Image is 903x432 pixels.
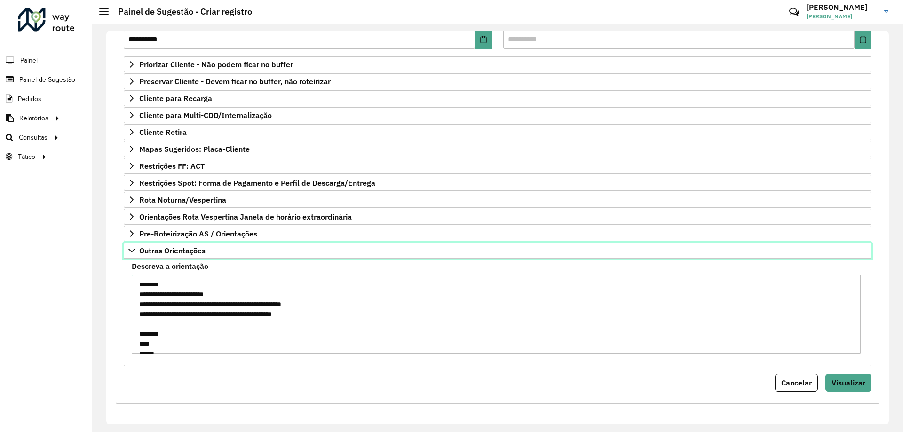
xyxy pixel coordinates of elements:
span: Mapas Sugeridos: Placa-Cliente [139,145,250,153]
a: Rota Noturna/Vespertina [124,192,871,208]
span: Visualizar [832,378,865,387]
span: Painel [20,55,38,65]
h3: [PERSON_NAME] [807,3,877,12]
span: Pre-Roteirização AS / Orientações [139,230,257,237]
span: Restrições Spot: Forma de Pagamento e Perfil de Descarga/Entrega [139,179,375,187]
span: Tático [18,152,35,162]
span: Cancelar [781,378,812,387]
a: Mapas Sugeridos: Placa-Cliente [124,141,871,157]
span: Relatórios [19,113,48,123]
a: Preservar Cliente - Devem ficar no buffer, não roteirizar [124,73,871,89]
a: Restrições FF: ACT [124,158,871,174]
button: Cancelar [775,374,818,392]
a: Cliente para Recarga [124,90,871,106]
span: Cliente para Recarga [139,94,212,102]
div: Outras Orientações [124,259,871,366]
a: Orientações Rota Vespertina Janela de horário extraordinária [124,209,871,225]
span: Pedidos [18,94,41,104]
span: Outras Orientações [139,247,206,254]
span: Orientações Rota Vespertina Janela de horário extraordinária [139,213,352,220]
button: Choose Date [475,30,492,49]
span: Rota Noturna/Vespertina [139,196,226,204]
span: Preservar Cliente - Devem ficar no buffer, não roteirizar [139,78,331,85]
span: Cliente Retira [139,128,187,136]
span: Painel de Sugestão [19,75,75,85]
a: Priorizar Cliente - Não podem ficar no buffer [124,56,871,72]
a: Restrições Spot: Forma de Pagamento e Perfil de Descarga/Entrega [124,175,871,191]
a: Cliente Retira [124,124,871,140]
span: Priorizar Cliente - Não podem ficar no buffer [139,61,293,68]
span: [PERSON_NAME] [807,12,877,21]
button: Visualizar [825,374,871,392]
a: Cliente para Multi-CDD/Internalização [124,107,871,123]
span: Cliente para Multi-CDD/Internalização [139,111,272,119]
a: Contato Rápido [784,2,804,22]
a: Pre-Roteirização AS / Orientações [124,226,871,242]
span: Consultas [19,133,48,142]
button: Choose Date [855,30,871,49]
span: Restrições FF: ACT [139,162,205,170]
a: Outras Orientações [124,243,871,259]
h2: Painel de Sugestão - Criar registro [109,7,252,17]
label: Descreva a orientação [132,260,208,272]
